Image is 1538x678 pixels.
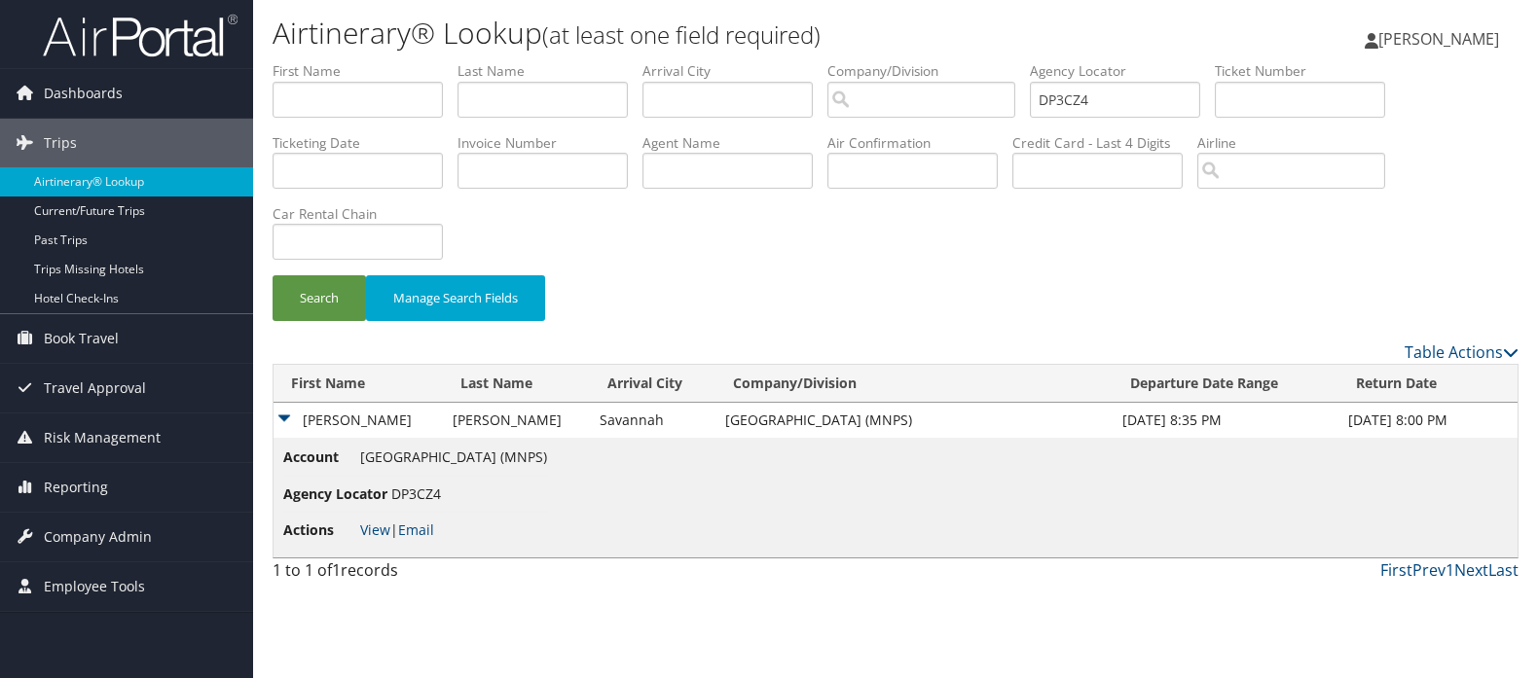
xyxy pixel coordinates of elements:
a: Last [1488,559,1519,581]
td: [DATE] 8:35 PM [1113,403,1338,438]
label: Invoice Number [458,133,642,153]
label: Ticket Number [1215,61,1400,81]
label: Arrival City [642,61,827,81]
label: Ticketing Date [273,133,458,153]
button: Manage Search Fields [366,275,545,321]
small: (at least one field required) [542,18,821,51]
div: 1 to 1 of records [273,558,563,591]
span: | [360,520,434,539]
span: [GEOGRAPHIC_DATA] (MNPS) [360,447,547,466]
h1: Airtinerary® Lookup [273,13,1103,54]
td: [PERSON_NAME] [443,403,590,438]
label: Last Name [458,61,642,81]
a: Email [398,520,434,539]
a: Table Actions [1405,341,1519,363]
td: Savannah [590,403,715,438]
span: Account [283,446,356,468]
span: DP3CZ4 [391,484,441,503]
a: Next [1454,559,1488,581]
span: Actions [283,519,356,541]
img: airportal-logo.png [43,13,238,58]
a: View [360,520,390,539]
th: Departure Date Range: activate to sort column ascending [1113,365,1338,403]
a: [PERSON_NAME] [1365,10,1519,68]
td: [DATE] 8:00 PM [1338,403,1518,438]
label: Airline [1197,133,1400,153]
span: Agency Locator [283,483,387,505]
th: Company/Division [715,365,1113,403]
a: 1 [1446,559,1454,581]
button: Search [273,275,366,321]
span: Company Admin [44,513,152,561]
td: [GEOGRAPHIC_DATA] (MNPS) [715,403,1113,438]
label: Agency Locator [1030,61,1215,81]
a: Prev [1412,559,1446,581]
span: Reporting [44,463,108,512]
th: Return Date: activate to sort column ascending [1338,365,1518,403]
span: Travel Approval [44,364,146,412]
label: First Name [273,61,458,81]
span: 1 [332,559,341,581]
label: Company/Division [827,61,1030,81]
span: [PERSON_NAME] [1378,28,1499,50]
td: [PERSON_NAME] [274,403,443,438]
span: Employee Tools [44,562,145,611]
label: Agent Name [642,133,827,153]
span: Risk Management [44,413,161,462]
a: First [1380,559,1412,581]
span: Dashboards [44,69,123,118]
th: First Name: activate to sort column ascending [274,365,443,403]
th: Last Name: activate to sort column ascending [443,365,590,403]
span: Book Travel [44,314,119,363]
label: Car Rental Chain [273,204,458,224]
label: Credit Card - Last 4 Digits [1012,133,1197,153]
th: Arrival City: activate to sort column ascending [590,365,715,403]
label: Air Confirmation [827,133,1012,153]
span: Trips [44,119,77,167]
